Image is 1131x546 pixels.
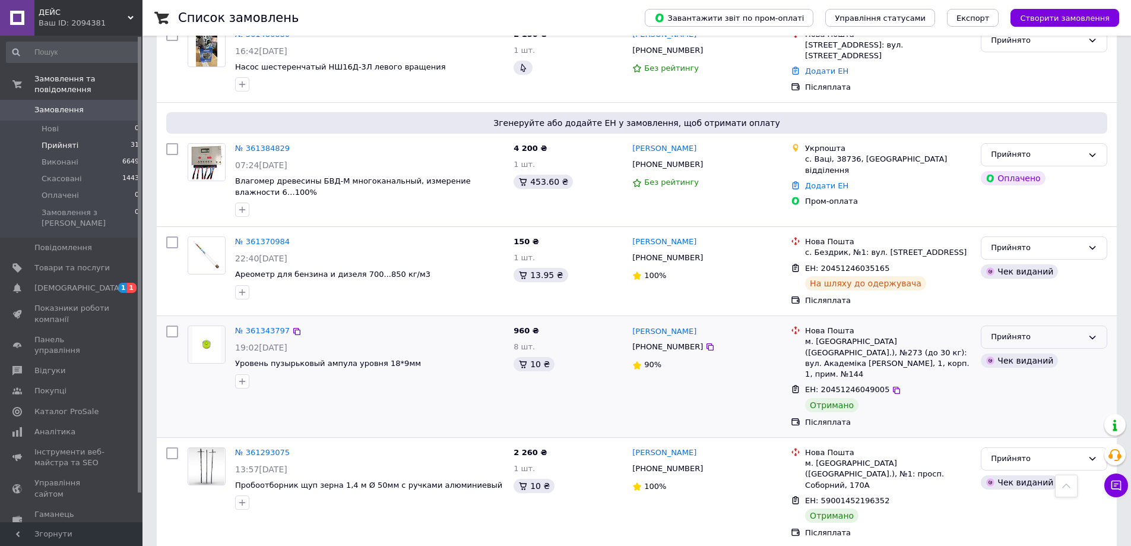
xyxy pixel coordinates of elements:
[235,160,287,170] span: 07:24[DATE]
[42,173,82,184] span: Скасовані
[644,178,699,187] span: Без рейтингу
[514,253,535,262] span: 1 шт.
[1020,14,1110,23] span: Створити замовлення
[235,481,502,490] a: Пробоотборник щуп зерна 1,4 м Ø 50мм с ручками алюминиевый
[981,354,1058,368] div: Чек виданий
[514,46,535,55] span: 1 шт.
[805,276,926,291] div: На шляху до одержувача
[34,478,110,499] span: Управління сайтом
[991,453,1083,465] div: Прийнято
[34,105,84,115] span: Замовлення
[956,14,990,23] span: Експорт
[34,283,122,293] span: [DEMOGRAPHIC_DATA]
[34,386,66,396] span: Покупці
[127,283,137,293] span: 1
[1010,9,1119,27] button: Створити замовлення
[999,13,1119,22] a: Створити замовлення
[42,140,78,151] span: Прийняті
[34,263,110,273] span: Товари та послуги
[235,237,290,246] a: № 361370984
[805,196,971,207] div: Пром-оплата
[805,67,848,75] a: Додати ЕН
[630,461,705,476] div: [PHONE_NUMBER]
[805,385,889,394] span: ЕН: 20451246049005
[192,326,221,363] img: Фото товару
[514,175,573,189] div: 453.60 ₴
[34,365,65,376] span: Відгуки
[34,242,92,253] span: Повідомлення
[131,140,139,151] span: 31
[34,509,110,531] span: Гаманець компанії
[805,417,971,428] div: Післяплата
[805,447,971,458] div: Нова Пошта
[630,250,705,266] div: [PHONE_NUMBER]
[645,9,813,27] button: Завантажити звіт по пром-оплаті
[189,448,225,485] img: Фото товару
[947,9,999,27] button: Експорт
[34,406,99,417] span: Каталог ProSale
[235,326,290,335] a: № 361343797
[188,29,226,67] a: Фото товару
[34,74,142,95] span: Замовлення та повідомлення
[514,448,547,457] span: 2 260 ₴
[188,144,224,181] img: Фото товару
[981,475,1058,490] div: Чек виданий
[632,236,696,248] a: [PERSON_NAME]
[991,331,1083,343] div: Прийнято
[34,427,75,437] span: Аналітика
[188,447,226,485] a: Фото товару
[235,46,287,56] span: 16:42[DATE]
[235,62,446,71] a: Насос шестеренчатый НШ16Д-3Л левого вращения
[514,326,539,335] span: 960 ₴
[118,283,128,293] span: 1
[34,334,110,356] span: Панель управління
[835,14,926,23] span: Управління статусами
[235,30,290,39] a: № 361486880
[135,124,139,134] span: 0
[632,447,696,459] a: [PERSON_NAME]
[805,236,971,247] div: Нова Пошта
[42,207,135,229] span: Замовлення з [PERSON_NAME]
[196,30,217,67] img: Фото товару
[805,143,971,154] div: Укрпошта
[235,359,421,368] a: Уровень пузырьковый ампула уровня 18*9мм
[235,270,430,279] a: Ареометр для бензина и дизеля 700...850 кг/м3
[981,264,1058,279] div: Чек виданий
[805,181,848,190] a: Додати ЕН
[644,64,699,72] span: Без рейтингу
[235,465,287,474] span: 13:57[DATE]
[42,124,59,134] span: Нові
[805,247,971,258] div: с. Бездрик, №1: вул. [STREET_ADDRESS]
[135,190,139,201] span: 0
[235,144,290,153] a: № 361384829
[34,447,110,468] span: Інструменти веб-майстра та SEO
[805,528,971,538] div: Післяплата
[171,117,1103,129] span: Згенеруйте або додайте ЕН у замовлення, щоб отримати оплату
[122,157,139,168] span: 6649
[825,9,935,27] button: Управління статусами
[632,143,696,154] a: [PERSON_NAME]
[178,11,299,25] h1: Список замовлень
[991,34,1083,47] div: Прийнято
[39,18,142,29] div: Ваш ID: 2094381
[188,326,226,364] a: Фото товару
[805,40,971,61] div: [STREET_ADDRESS]: вул. [STREET_ADDRESS]
[991,242,1083,254] div: Прийнято
[42,190,79,201] span: Оплачені
[514,237,539,246] span: 150 ₴
[644,360,661,369] span: 90%
[514,479,555,493] div: 10 ₴
[805,326,971,336] div: Нова Пошта
[34,303,110,324] span: Показники роботи компанії
[644,482,666,491] span: 100%
[514,268,568,282] div: 13.95 ₴
[188,143,226,181] a: Фото товару
[514,144,547,153] span: 4 200 ₴
[630,157,705,172] div: [PHONE_NUMBER]
[630,43,705,58] div: [PHONE_NUMBER]
[654,12,804,23] span: Завантажити звіт по пром-оплаті
[6,42,140,63] input: Пошук
[235,254,287,263] span: 22:40[DATE]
